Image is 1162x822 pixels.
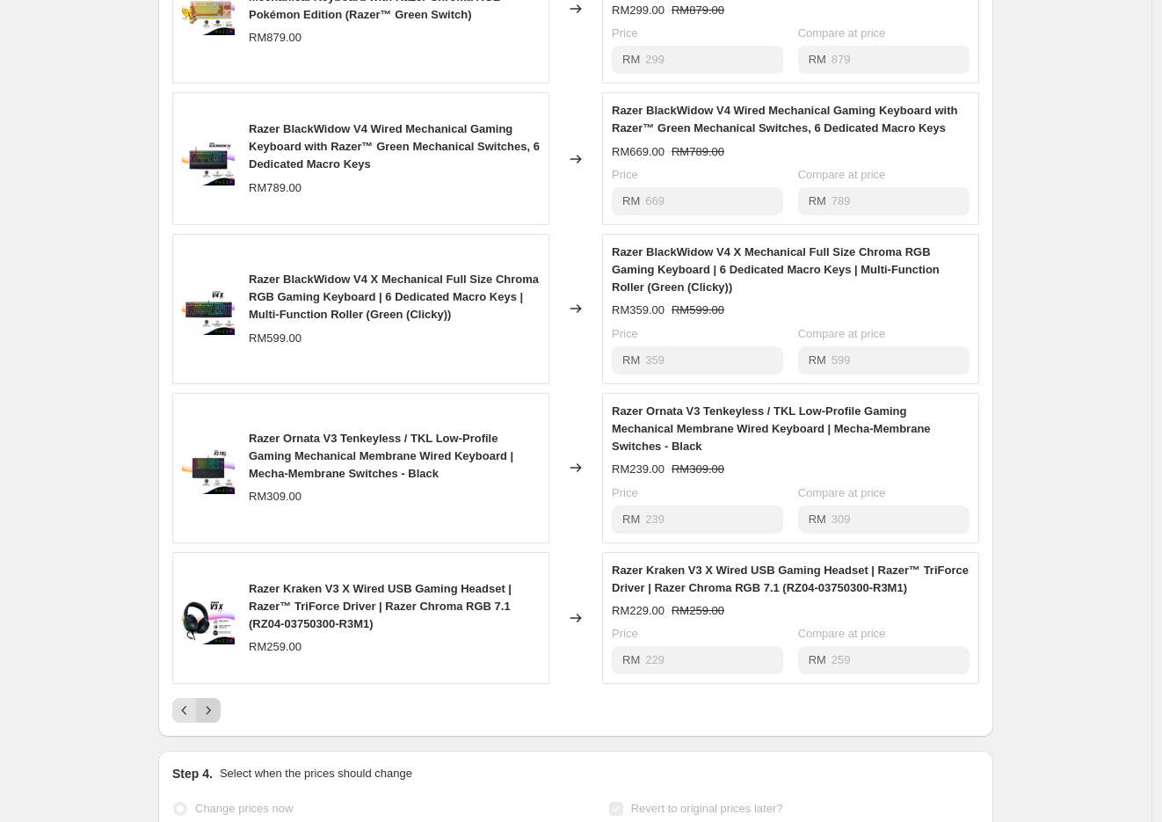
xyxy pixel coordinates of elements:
[672,462,724,476] span: RM309.00
[172,698,221,723] nav: Pagination
[182,133,235,185] img: BLACKWIDOW_V4_WIRED_74506610-a031-4c0a-87b6-961717a20856_80x.jpg
[612,303,665,316] span: RM359.00
[249,331,301,345] span: RM599.00
[612,26,638,40] span: Price
[631,802,783,815] span: Revert to original prices later?
[220,765,412,782] p: Select when the prices should change
[612,168,638,181] span: Price
[612,462,665,476] span: RM239.00
[249,432,513,480] span: Razer Ornata V3 Tenkeyless / TKL Low-Profile Gaming Mechanical Membrane Wired Keyboard | Mecha-Me...
[809,53,826,66] span: RM
[672,145,724,158] span: RM789.00
[249,582,512,630] span: Razer Kraken V3 X Wired USB Gaming Headset | Razer™ TriForce Driver | Razer Chroma RGB 7.1 (RZ04-...
[798,168,886,181] span: Compare at price
[249,122,540,171] span: Razer BlackWidow V4 Wired Mechanical Gaming Keyboard with Razer™ Green Mechanical Switches, 6 Ded...
[612,486,638,499] span: Price
[195,802,293,815] span: Change prices now
[612,4,665,17] span: RM299.00
[612,245,940,294] span: Razer BlackWidow V4 X Mechanical Full Size Chroma RGB Gaming Keyboard | 6 Dedicated Macro Keys | ...
[612,104,957,135] span: Razer BlackWidow V4 Wired Mechanical Gaming Keyboard with Razer™ Green Mechanical Switches, 6 Ded...
[612,327,638,340] span: Price
[249,181,301,194] span: RM789.00
[612,604,665,617] span: RM229.00
[809,353,826,367] span: RM
[809,653,826,666] span: RM
[798,26,886,40] span: Compare at price
[798,627,886,640] span: Compare at price
[809,513,826,526] span: RM
[249,273,539,321] span: Razer BlackWidow V4 X Mechanical Full Size Chroma RGB Gaming Keyboard | 6 Dedicated Macro Keys | ...
[196,698,221,723] button: Next
[249,31,301,44] span: RM879.00
[172,698,197,723] button: Previous
[612,627,638,640] span: Price
[798,486,886,499] span: Compare at price
[182,592,235,644] img: SHOPIFY_bdb43e56-1f0d-4f0b-a0f2-3f96282a03a8_80x.jpg
[249,640,301,653] span: RM259.00
[182,441,235,494] img: shopify_52e8b5ab-0309-4ff8-a2d6-d50339ede5c3_80x.jpg
[182,282,235,335] img: V4_X_MAIN_COVER_80x.jpg
[798,327,886,340] span: Compare at price
[672,4,724,17] span: RM879.00
[622,653,640,666] span: RM
[672,303,724,316] span: RM599.00
[809,194,826,207] span: RM
[612,564,969,594] span: Razer Kraken V3 X Wired USB Gaming Headset | Razer™ TriForce Driver | Razer Chroma RGB 7.1 (RZ04-...
[622,53,640,66] span: RM
[172,765,213,782] h2: Step 4.
[612,404,931,453] span: Razer Ornata V3 Tenkeyless / TKL Low-Profile Gaming Mechanical Membrane Wired Keyboard | Mecha-Me...
[672,604,724,617] span: RM259.00
[622,353,640,367] span: RM
[622,194,640,207] span: RM
[622,513,640,526] span: RM
[249,490,301,503] span: RM309.00
[612,145,665,158] span: RM669.00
